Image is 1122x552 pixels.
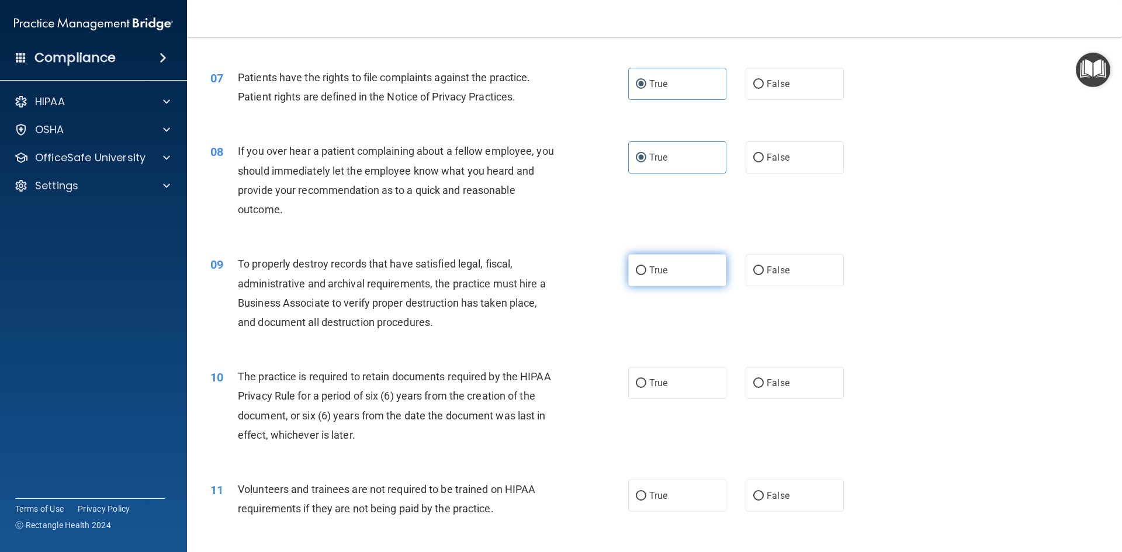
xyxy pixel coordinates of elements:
[753,379,764,388] input: False
[753,266,764,275] input: False
[14,123,170,137] a: OSHA
[649,265,667,276] span: True
[238,71,531,103] span: Patients have the rights to file complaints against the practice. Patient rights are defined in t...
[35,179,78,193] p: Settings
[14,151,170,165] a: OfficeSafe University
[753,154,764,162] input: False
[636,492,646,501] input: True
[1076,53,1110,87] button: Open Resource Center
[210,258,223,272] span: 09
[649,152,667,163] span: True
[636,266,646,275] input: True
[78,503,130,515] a: Privacy Policy
[753,80,764,89] input: False
[753,492,764,501] input: False
[636,154,646,162] input: True
[14,179,170,193] a: Settings
[14,12,173,36] img: PMB logo
[34,50,116,66] h4: Compliance
[767,490,789,501] span: False
[767,377,789,388] span: False
[14,95,170,109] a: HIPAA
[210,145,223,159] span: 08
[649,490,667,501] span: True
[210,71,223,85] span: 07
[35,151,146,165] p: OfficeSafe University
[35,95,65,109] p: HIPAA
[238,145,554,216] span: If you over hear a patient complaining about a fellow employee, you should immediately let the em...
[238,483,535,515] span: Volunteers and trainees are not required to be trained on HIPAA requirements if they are not bein...
[767,152,789,163] span: False
[238,370,551,441] span: The practice is required to retain documents required by the HIPAA Privacy Rule for a period of s...
[767,78,789,89] span: False
[15,503,64,515] a: Terms of Use
[767,265,789,276] span: False
[210,483,223,497] span: 11
[210,370,223,384] span: 10
[35,123,64,137] p: OSHA
[649,377,667,388] span: True
[636,80,646,89] input: True
[238,258,546,328] span: To properly destroy records that have satisfied legal, fiscal, administrative and archival requir...
[636,379,646,388] input: True
[15,519,111,531] span: Ⓒ Rectangle Health 2024
[649,78,667,89] span: True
